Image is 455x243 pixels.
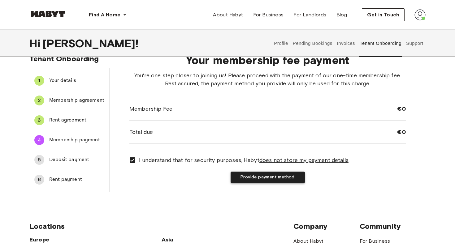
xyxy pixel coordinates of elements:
span: You're one step closer to joining us! Please proceed with the payment of our one-time membership ... [129,71,406,87]
div: 5 [34,155,44,165]
span: Get in Touch [367,11,399,19]
span: About Habyt [213,11,243,19]
div: 1 [34,76,44,86]
span: Community [360,222,426,231]
span: Blog [336,11,347,19]
span: Your details [49,77,104,84]
button: Profile [273,30,289,57]
button: Tenant Onboarding [359,30,402,57]
button: Provide payment method [231,172,305,183]
div: 6 [34,175,44,185]
span: [PERSON_NAME] ! [43,37,138,50]
span: Rent payment [49,176,104,183]
span: Membership payment [49,136,104,144]
span: Membership Fee [129,105,172,113]
span: €0 [397,105,406,113]
a: For Business [248,9,289,21]
a: For Landlords [288,9,331,21]
button: Find A Home [84,9,132,21]
div: 4Membership payment [29,133,109,147]
span: Membership agreement [49,97,104,104]
img: avatar [414,9,426,20]
span: For Business [253,11,284,19]
u: does not store my payment details [259,157,349,164]
span: Rent agreement [49,117,104,124]
a: Blog [331,9,352,21]
button: Invoices [336,30,356,57]
div: user profile tabs [272,30,426,57]
div: 3 [34,115,44,125]
span: Your membership fee payment [129,53,406,66]
div: 2 [34,96,44,105]
span: I understand that for security purposes, Habyt . [139,156,349,164]
div: 5Deposit payment [29,152,109,167]
span: Company [293,222,359,231]
span: For Landlords [293,11,326,19]
button: Pending Bookings [292,30,333,57]
div: 2Membership agreement [29,93,109,108]
span: Hi [29,37,43,50]
span: Find A Home [89,11,120,19]
div: 1Your details [29,73,109,88]
div: 3Rent agreement [29,113,109,128]
img: Habyt [29,11,67,17]
a: About Habyt [208,9,248,21]
span: Total due [129,128,153,136]
span: Locations [29,222,293,231]
span: Deposit payment [49,156,104,164]
button: Get in Touch [362,8,405,21]
span: €0 [397,128,406,136]
div: 6Rent payment [29,172,109,187]
span: Tenant Onboarding [29,54,99,63]
div: 4 [34,135,44,145]
button: Support [405,30,424,57]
